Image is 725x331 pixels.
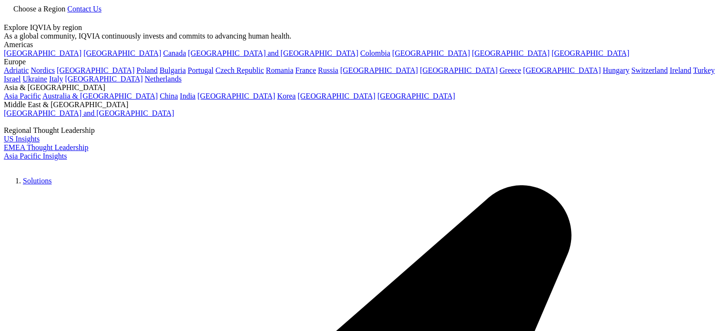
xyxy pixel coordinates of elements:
a: Nordics [31,66,55,74]
div: As a global community, IQVIA continuously invests and commits to advancing human health. [4,32,721,40]
a: Asia Pacific [4,92,41,100]
a: Colombia [360,49,390,57]
a: Ireland [670,66,691,74]
a: [GEOGRAPHIC_DATA] and [GEOGRAPHIC_DATA] [4,109,174,117]
a: [GEOGRAPHIC_DATA] [65,75,143,83]
a: [GEOGRAPHIC_DATA] [57,66,134,74]
a: Contact Us [67,5,102,13]
a: Hungary [602,66,629,74]
a: Greece [500,66,521,74]
div: Americas [4,40,721,49]
a: [GEOGRAPHIC_DATA] [297,92,375,100]
a: Israel [4,75,21,83]
a: Adriatic [4,66,29,74]
a: [GEOGRAPHIC_DATA] [83,49,161,57]
div: Regional Thought Leadership [4,126,721,135]
a: Portugal [188,66,214,74]
a: EMEA Thought Leadership [4,143,88,151]
a: [GEOGRAPHIC_DATA] and [GEOGRAPHIC_DATA] [188,49,358,57]
div: Middle East & [GEOGRAPHIC_DATA] [4,100,721,109]
a: Netherlands [145,75,182,83]
a: China [160,92,178,100]
a: Australia & [GEOGRAPHIC_DATA] [42,92,158,100]
a: Turkey [693,66,715,74]
a: Korea [277,92,296,100]
a: Poland [136,66,157,74]
a: [GEOGRAPHIC_DATA] [551,49,629,57]
a: Italy [49,75,63,83]
a: Bulgaria [160,66,186,74]
a: US Insights [4,135,40,143]
a: [GEOGRAPHIC_DATA] [378,92,455,100]
a: Ukraine [23,75,48,83]
a: [GEOGRAPHIC_DATA] [392,49,470,57]
div: Explore IQVIA by region [4,23,721,32]
a: Switzerland [631,66,667,74]
a: Asia Pacific Insights [4,152,67,160]
a: [GEOGRAPHIC_DATA] [197,92,275,100]
a: Solutions [23,177,51,185]
a: Romania [266,66,294,74]
span: Choose a Region [13,5,65,13]
a: France [296,66,317,74]
a: Czech Republic [215,66,264,74]
a: [GEOGRAPHIC_DATA] [420,66,498,74]
a: [GEOGRAPHIC_DATA] [523,66,601,74]
div: Europe [4,58,721,66]
a: [GEOGRAPHIC_DATA] [340,66,418,74]
a: [GEOGRAPHIC_DATA] [4,49,82,57]
a: Canada [163,49,186,57]
a: Russia [318,66,338,74]
div: Asia & [GEOGRAPHIC_DATA] [4,83,721,92]
a: [GEOGRAPHIC_DATA] [472,49,550,57]
a: India [180,92,195,100]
